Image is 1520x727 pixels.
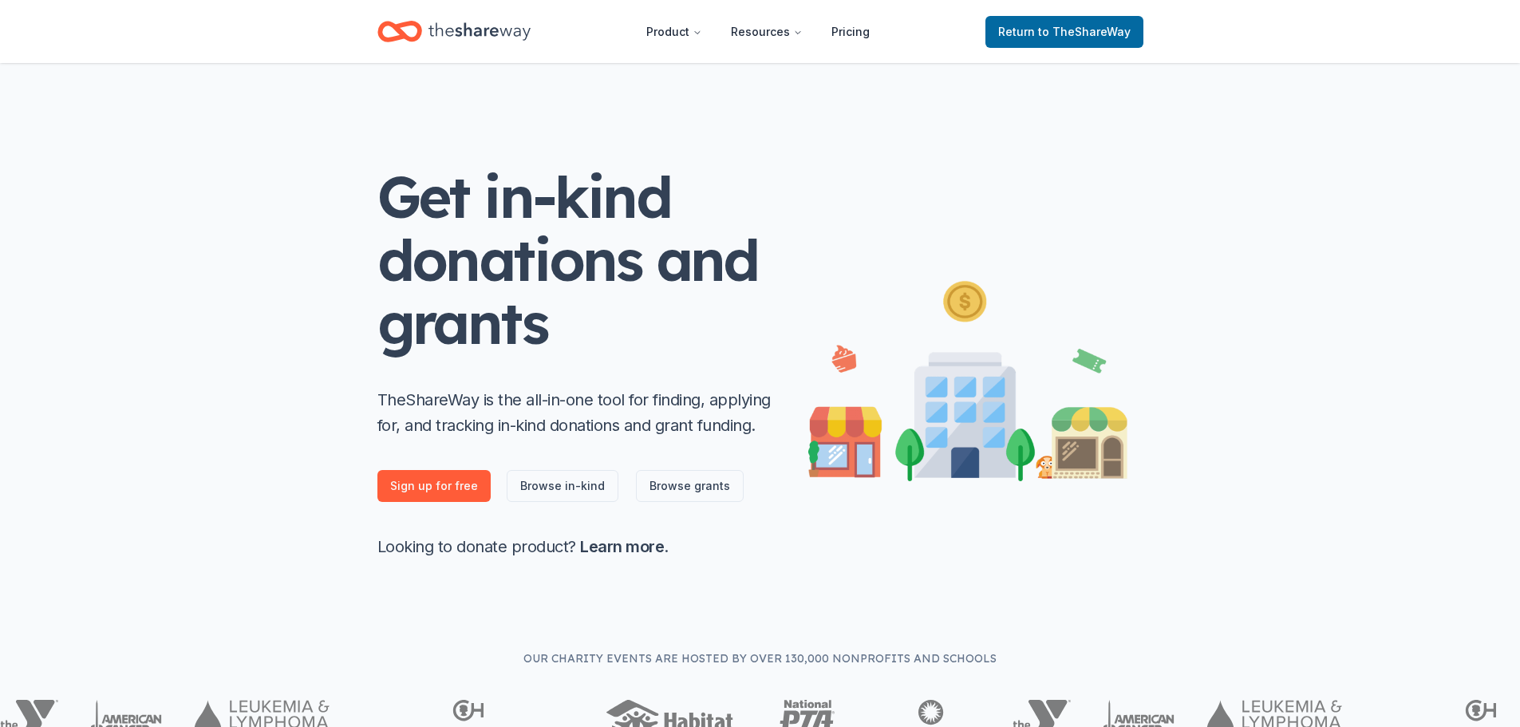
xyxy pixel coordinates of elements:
[718,16,815,48] button: Resources
[819,16,882,48] a: Pricing
[507,470,618,502] a: Browse in-kind
[985,16,1143,48] a: Returnto TheShareWay
[636,470,744,502] a: Browse grants
[1038,25,1131,38] span: to TheShareWay
[377,470,491,502] a: Sign up for free
[377,165,776,355] h1: Get in-kind donations and grants
[634,13,882,50] nav: Main
[998,22,1131,41] span: Return
[580,537,664,556] a: Learn more
[808,275,1127,481] img: Illustration for landing page
[634,16,715,48] button: Product
[377,387,776,438] p: TheShareWay is the all-in-one tool for finding, applying for, and tracking in-kind donations and ...
[377,13,531,50] a: Home
[377,534,776,559] p: Looking to donate product? .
